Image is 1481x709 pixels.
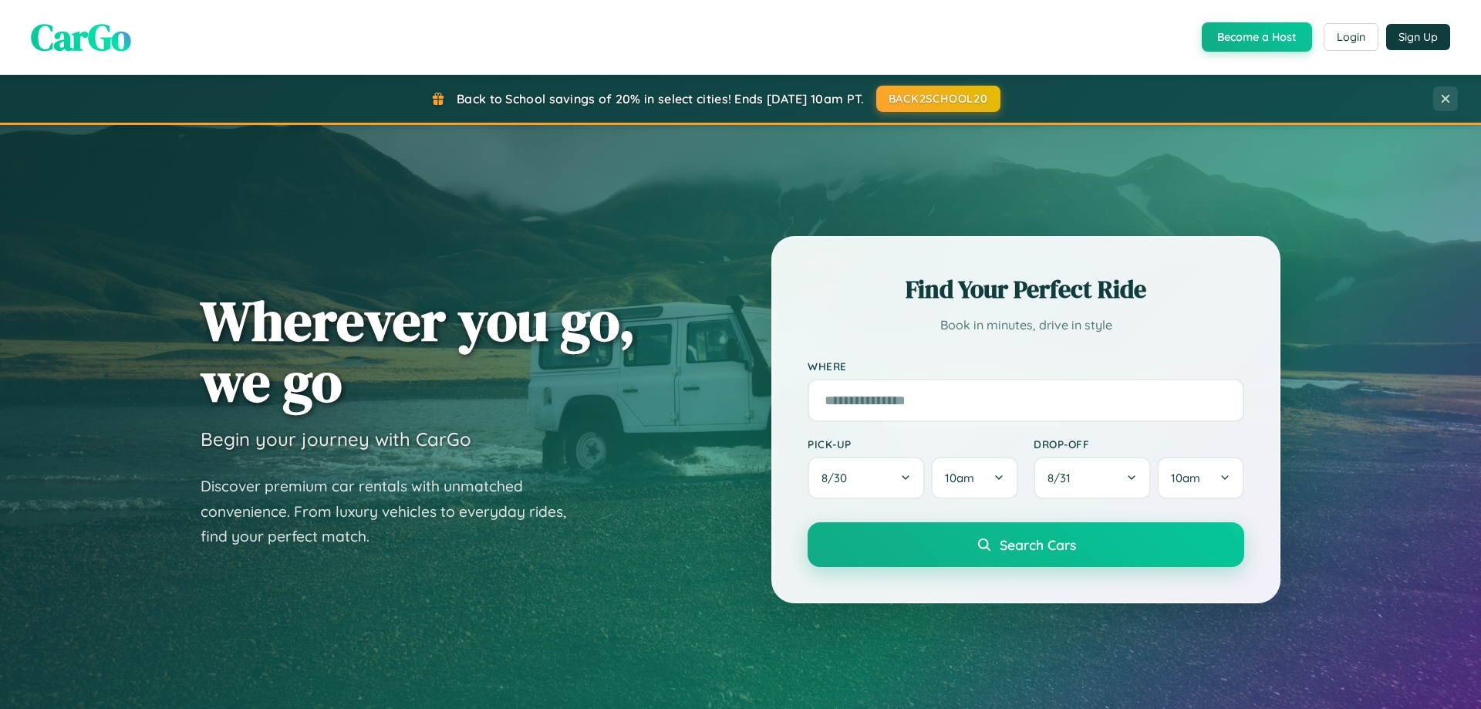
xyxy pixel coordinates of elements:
h1: Wherever you go, we go [201,290,636,412]
button: BACK2SCHOOL20 [876,86,1000,112]
button: 10am [931,457,1018,499]
button: Become a Host [1202,22,1312,52]
button: 8/30 [808,457,925,499]
button: Login [1324,23,1378,51]
button: 8/31 [1034,457,1151,499]
label: Drop-off [1034,437,1244,451]
span: 10am [1171,471,1200,485]
h3: Begin your journey with CarGo [201,427,471,451]
span: 10am [945,471,974,485]
label: Where [808,360,1244,373]
span: Search Cars [1000,536,1076,553]
p: Book in minutes, drive in style [808,314,1244,336]
button: Search Cars [808,522,1244,567]
span: CarGo [31,12,131,62]
p: Discover premium car rentals with unmatched convenience. From luxury vehicles to everyday rides, ... [201,474,586,549]
span: 8 / 30 [821,471,855,485]
button: Sign Up [1386,24,1450,50]
label: Pick-up [808,437,1018,451]
button: 10am [1157,457,1244,499]
h2: Find Your Perfect Ride [808,272,1244,306]
span: 8 / 31 [1047,471,1078,485]
span: Back to School savings of 20% in select cities! Ends [DATE] 10am PT. [457,91,864,106]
